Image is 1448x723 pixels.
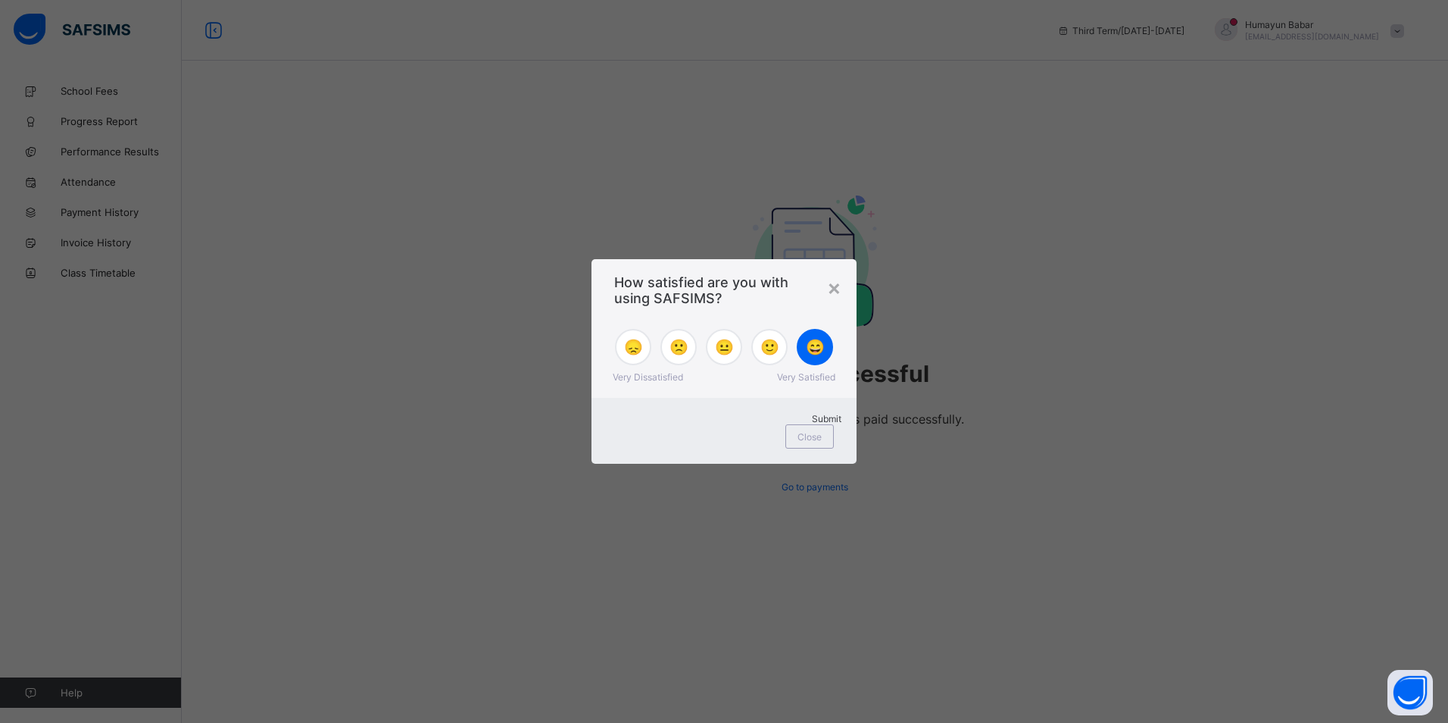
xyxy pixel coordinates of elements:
[777,371,835,383] span: Very Satisfied
[715,338,734,356] span: 😐
[614,274,834,306] span: How satisfied are you with using SAFSIMS?
[624,338,643,356] span: 😞
[827,274,841,300] div: ×
[669,338,688,356] span: 🙁
[613,371,683,383] span: Very Dissatisfied
[1387,670,1433,715] button: Open asap
[760,338,779,356] span: 🙂
[797,431,822,443] span: Close
[806,338,825,356] span: 😄
[812,413,841,424] span: Submit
